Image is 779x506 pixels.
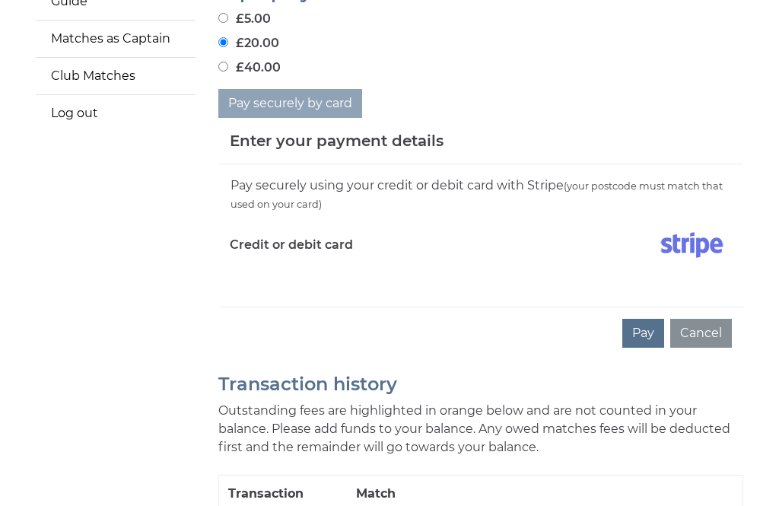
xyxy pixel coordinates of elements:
a: Log out [36,95,196,132]
button: Cancel [670,319,732,348]
input: £20.00 [218,37,228,47]
h5: Enter your payment details [230,129,444,152]
a: Matches as Captain [36,21,196,57]
a: Club Matches [36,58,196,94]
h2: Transaction history [218,374,743,394]
iframe: Secure card payment input frame [230,270,732,283]
label: £5.00 [218,10,271,28]
p: Outstanding fees are highlighted in orange below and are not counted in your balance. Please add ... [218,402,743,457]
label: Credit or debit card [230,226,353,264]
input: £40.00 [218,62,228,72]
label: £20.00 [218,34,279,53]
button: Pay securely by card [218,89,362,118]
label: £40.00 [218,59,281,77]
input: £5.00 [218,13,228,23]
div: Pay securely using your credit or debit card with Stripe [230,176,732,214]
button: Pay [622,319,664,348]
